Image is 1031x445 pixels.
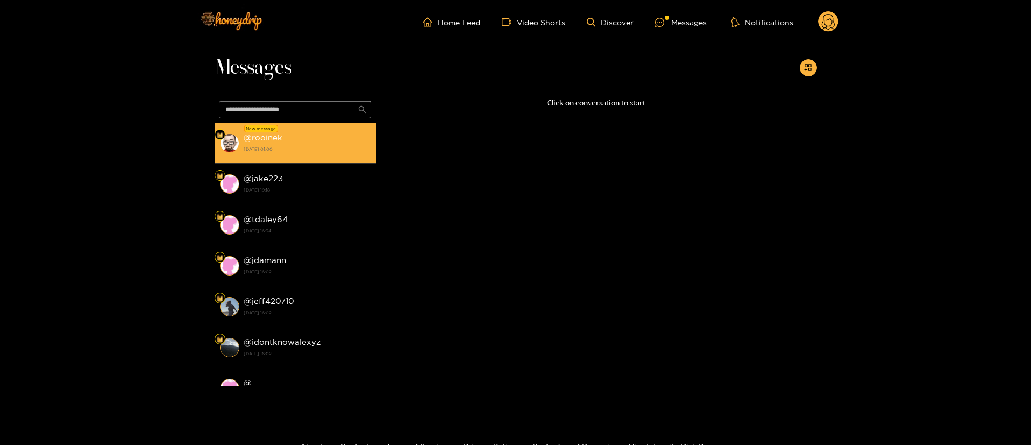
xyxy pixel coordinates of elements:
[244,215,288,224] strong: @ tdaley64
[217,255,223,261] img: Fan Level
[217,214,223,220] img: Fan Level
[220,379,239,398] img: conversation
[423,17,480,27] a: Home Feed
[804,63,812,73] span: appstore-add
[244,349,371,358] strong: [DATE] 16:02
[358,105,366,115] span: search
[244,125,278,132] div: New message
[244,337,321,347] strong: @ idontknowalexyz
[217,173,223,179] img: Fan Level
[244,144,371,154] strong: [DATE] 01:00
[217,295,223,302] img: Fan Level
[220,338,239,357] img: conversation
[220,133,239,153] img: conversation
[244,378,252,387] strong: @
[217,336,223,343] img: Fan Level
[423,17,438,27] span: home
[244,185,371,195] strong: [DATE] 19:18
[244,296,294,306] strong: @ jeff420710
[244,226,371,236] strong: [DATE] 16:34
[354,101,371,118] button: search
[244,133,282,142] strong: @ rooinek
[376,97,817,109] p: Click on conversation to start
[220,256,239,276] img: conversation
[728,17,797,27] button: Notifications
[217,132,223,138] img: Fan Level
[244,308,371,317] strong: [DATE] 16:02
[244,256,286,265] strong: @ jdamann
[220,297,239,316] img: conversation
[220,174,239,194] img: conversation
[502,17,517,27] span: video-camera
[244,267,371,277] strong: [DATE] 16:02
[220,215,239,235] img: conversation
[655,16,707,29] div: Messages
[244,174,283,183] strong: @ jake223
[800,59,817,76] button: appstore-add
[502,17,565,27] a: Video Shorts
[587,18,634,27] a: Discover
[215,55,291,81] span: Messages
